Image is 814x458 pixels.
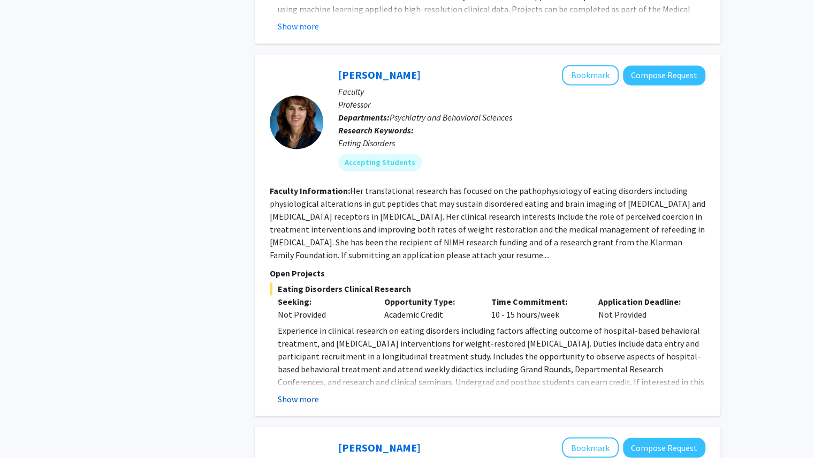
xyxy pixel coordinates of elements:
[338,98,705,111] p: Professor
[623,438,705,457] button: Compose Request to Shari Liu
[623,65,705,85] button: Compose Request to Angela Guarda
[338,154,422,171] mat-chip: Accepting Students
[598,295,689,308] p: Application Deadline:
[384,295,475,308] p: Opportunity Type:
[590,295,697,321] div: Not Provided
[278,325,704,412] span: Experience in clinical research on eating disorders including factors affecting outcome of hospit...
[270,282,705,295] span: Eating Disorders Clinical Research
[376,295,483,321] div: Academic Credit
[8,410,45,450] iframe: Chat
[270,267,705,280] p: Open Projects
[562,437,619,457] button: Add Shari Liu to Bookmarks
[562,65,619,85] button: Add Angela Guarda to Bookmarks
[338,137,705,149] div: Eating Disorders
[491,295,582,308] p: Time Commitment:
[338,68,421,81] a: [PERSON_NAME]
[338,440,421,454] a: [PERSON_NAME]
[390,112,512,123] span: Psychiatry and Behavioral Sciences
[338,85,705,98] p: Faculty
[270,185,705,260] fg-read-more: Her translational research has focused on the pathophysiology of eating disorders including physi...
[338,125,414,136] b: Research Keywords:
[338,112,390,123] b: Departments:
[278,308,369,321] div: Not Provided
[270,185,350,196] b: Faculty Information:
[483,295,590,321] div: 10 - 15 hours/week
[278,20,319,33] button: Show more
[278,295,369,308] p: Seeking:
[278,392,319,405] button: Show more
